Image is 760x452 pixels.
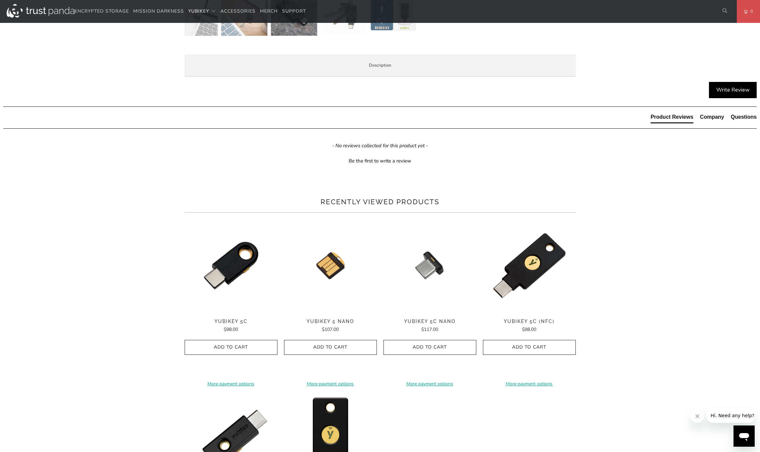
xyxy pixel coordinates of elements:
[75,8,129,14] span: Encrypted Storage
[188,4,216,19] summary: YubiKey
[185,380,277,388] a: More payment options
[522,326,536,333] span: $98.00
[220,8,256,14] span: Accessories
[260,4,278,19] a: Merch
[185,197,576,207] h2: Recently viewed products
[3,156,757,164] div: Be the first to write a review
[332,142,428,149] em: - No reviews collected for this product yet -
[483,340,576,355] button: Add to Cart
[185,319,277,333] a: YubiKey 5C $98.00
[483,319,576,333] a: YubiKey 5C (NFC) $98.00
[260,8,278,14] span: Merch
[220,4,256,19] a: Accessories
[7,4,75,18] img: Trust Panda Australia
[291,345,370,350] span: Add to Cart
[390,345,469,350] span: Add to Cart
[133,8,184,14] span: Mission Darkness
[731,113,757,121] div: Questions
[192,345,270,350] span: Add to Cart
[188,8,209,14] span: YubiKey
[282,4,306,19] a: Support
[691,410,704,423] iframe: Close message
[284,380,377,388] a: More payment options
[709,82,757,98] div: Write Review
[383,319,476,333] a: YubiKey 5C Nano $117.00
[700,113,724,121] div: Company
[383,319,476,324] span: YubiKey 5C Nano
[707,408,755,423] iframe: Message from company
[185,54,576,77] label: Description
[483,380,576,388] a: More payment options
[133,4,184,19] a: Mission Darkness
[421,326,438,333] span: $117.00
[75,4,306,19] nav: Translation missing: en.navigation.header.main_nav
[733,425,755,447] iframe: Button to launch messaging window
[748,8,753,15] span: 0
[322,326,339,333] span: $107.00
[383,340,476,355] button: Add to Cart
[284,340,377,355] button: Add to Cart
[284,319,377,333] a: YubiKey 5 Nano $107.00
[651,113,693,121] div: Product Reviews
[224,326,238,333] span: $98.00
[284,319,377,324] span: YubiKey 5 Nano
[282,8,306,14] span: Support
[75,4,129,19] a: Encrypted Storage
[185,340,277,355] button: Add to Cart
[383,380,476,388] a: More payment options
[349,158,411,164] div: Be the first to write a review
[483,319,576,324] span: YubiKey 5C (NFC)
[185,319,277,324] span: YubiKey 5C
[490,345,569,350] span: Add to Cart
[651,113,757,127] div: Reviews Tabs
